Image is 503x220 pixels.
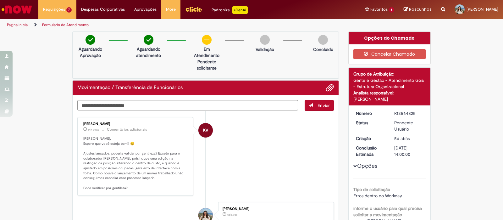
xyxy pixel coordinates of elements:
[227,213,237,217] span: 5d atrás
[351,145,390,157] dt: Conclusão Estimada
[191,46,222,59] p: Em Atendimento
[83,136,188,191] p: [PERSON_NAME], Espero que você esteja bem!! 😊 Ajustes lançados, poderia validar por gentileza? Ex...
[83,122,188,126] div: [PERSON_NAME]
[351,120,390,126] dt: Status
[134,6,157,13] span: Aprovações
[260,35,270,45] img: img-circle-grey.png
[212,6,248,14] div: Padroniza
[202,35,212,45] img: circle-minus.png
[227,213,237,217] time: 24/09/2025 23:19:36
[389,7,394,13] span: 6
[166,6,176,13] span: More
[467,7,498,12] span: [PERSON_NAME]
[394,136,410,141] span: 5d atrás
[256,46,274,53] p: Validação
[75,46,106,59] p: Aguardando Aprovação
[77,85,183,91] h2: Movimentação / Transferência de Funcionários Histórico de tíquete
[353,206,422,217] b: informe o usuário para qual precisa solicitar a movimentação
[353,49,426,59] button: Cancelar Chamado
[404,7,432,13] a: Rascunhos
[353,193,402,199] span: Erros dentro do Workday
[1,3,33,16] img: ServiceNow
[144,35,153,45] img: check-circle-green.png
[88,128,99,132] time: 28/09/2025 19:21:40
[394,120,423,132] div: Pendente Usuário
[223,207,327,211] div: [PERSON_NAME]
[353,71,426,77] div: Grupo de Atribuição:
[318,35,328,45] img: img-circle-grey.png
[349,32,431,44] div: Opções do Chamado
[81,6,125,13] span: Despesas Corporativas
[353,77,426,90] div: Gente e Gestão - Atendimento GGE - Estrutura Organizacional
[191,59,222,71] p: Pendente solicitante
[394,136,410,141] time: 24/09/2025 23:19:38
[133,46,164,59] p: Aguardando atendimento
[66,7,72,13] span: 7
[409,6,432,12] span: Rascunhos
[353,96,426,102] div: [PERSON_NAME]
[185,4,202,14] img: click_logo_yellow_360x200.png
[326,84,334,92] button: Adicionar anexos
[351,110,390,116] dt: Número
[232,6,248,14] p: +GenAi
[7,22,29,27] a: Página inicial
[305,100,334,111] button: Enviar
[198,123,213,138] div: Karine Vieira
[313,46,333,53] p: Concluído
[394,145,423,157] div: [DATE] 14:00:00
[394,110,423,116] div: R13564825
[42,22,89,27] a: Formulário de Atendimento
[351,135,390,142] dt: Criação
[43,6,65,13] span: Requisições
[318,103,330,108] span: Enviar
[370,6,388,13] span: Favoritos
[5,19,331,31] ul: Trilhas de página
[86,35,95,45] img: check-circle-green.png
[107,127,147,132] small: Comentários adicionais
[88,128,99,132] span: 14h atrás
[77,100,298,111] textarea: Digite sua mensagem aqui...
[353,90,426,96] div: Analista responsável:
[394,135,423,142] div: 24/09/2025 23:19:38
[203,123,208,138] span: KV
[353,187,390,192] b: Tipo de solicitação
